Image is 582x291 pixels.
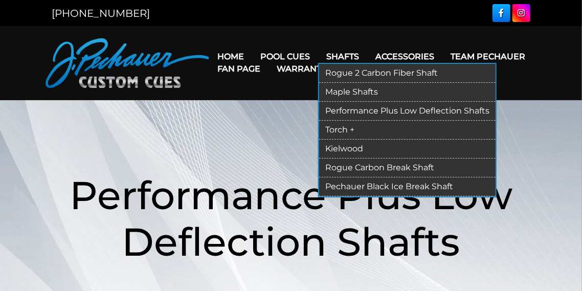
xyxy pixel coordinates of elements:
a: Maple Shafts [319,83,496,102]
a: Pool Cues [252,43,318,70]
a: Performance Plus Low Deflection Shafts [319,102,496,121]
a: Shafts [318,43,367,70]
a: Kielwood [319,140,496,159]
a: Team Pechauer [442,43,533,70]
a: Fan Page [209,56,268,82]
span: Performance Plus Low Deflection Shafts [70,171,512,265]
img: Pechauer Custom Cues [46,38,209,88]
a: Pechauer Black Ice Break Shaft [319,177,496,196]
a: [PHONE_NUMBER] [52,7,150,19]
a: Accessories [367,43,442,70]
a: Cart [334,56,373,82]
a: Rogue Carbon Break Shaft [319,159,496,177]
a: Home [209,43,252,70]
a: Torch + [319,121,496,140]
a: Warranty [268,56,334,82]
a: Rogue 2 Carbon Fiber Shaft [319,64,496,83]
